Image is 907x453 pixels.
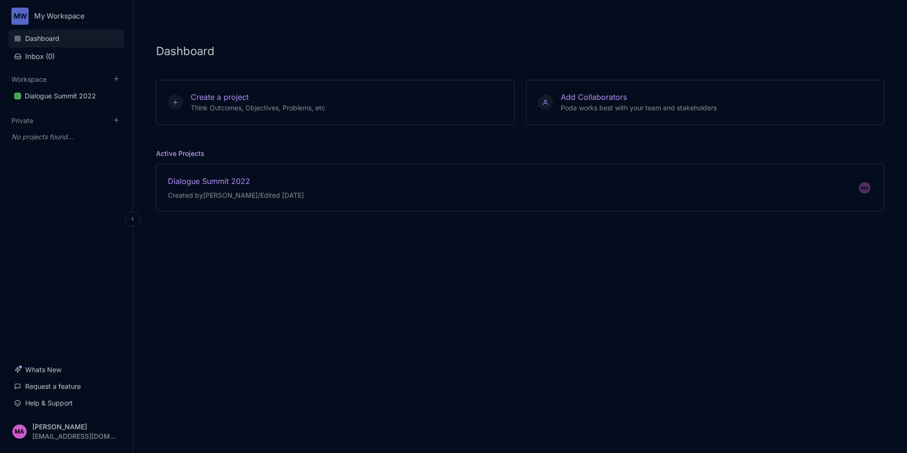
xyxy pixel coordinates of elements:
[168,176,304,186] div: Dialogue Summit 2022
[9,417,124,445] button: MA[PERSON_NAME][EMAIL_ADDRESS][DOMAIN_NAME]
[9,377,124,395] a: Request a feature
[9,125,124,148] div: Private
[156,148,205,165] h5: Active Projects
[168,191,304,200] div: Created by [PERSON_NAME] / Edited [DATE]
[191,92,249,102] span: Create a project
[9,48,124,65] button: Inbox (0)
[11,8,29,25] div: MW
[11,75,47,83] button: Workspace
[526,80,885,125] button: Add Collaborators Poda works best with your team and stakeholders
[25,90,96,102] div: Dialogue Summit 2022
[9,87,124,106] div: Dialogue Summit 2022
[9,394,124,412] a: Help & Support
[191,104,325,112] span: Think Outcomes, Objectives, Problems, etc
[12,424,27,439] div: MA
[34,12,106,20] div: My Workspace
[11,116,33,125] button: Private
[9,29,124,48] a: Dashboard
[9,128,124,145] div: No projects found...
[156,46,884,57] h1: Dashboard
[561,104,717,112] span: Poda works best with your team and stakeholders
[9,84,124,109] div: Workspace
[32,433,116,440] div: [EMAIL_ADDRESS][DOMAIN_NAME]
[32,423,116,430] div: [PERSON_NAME]
[156,164,884,212] a: MADialogue Summit 2022Created by[PERSON_NAME]/Edited [DATE]
[561,92,627,102] span: Add Collaborators
[156,80,515,125] button: Create a project Think Outcomes, Objectives, Problems, etc
[859,182,870,193] div: MA
[9,87,124,105] a: Dialogue Summit 2022
[9,361,124,379] a: Whats New
[11,8,121,25] button: MWMy Workspace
